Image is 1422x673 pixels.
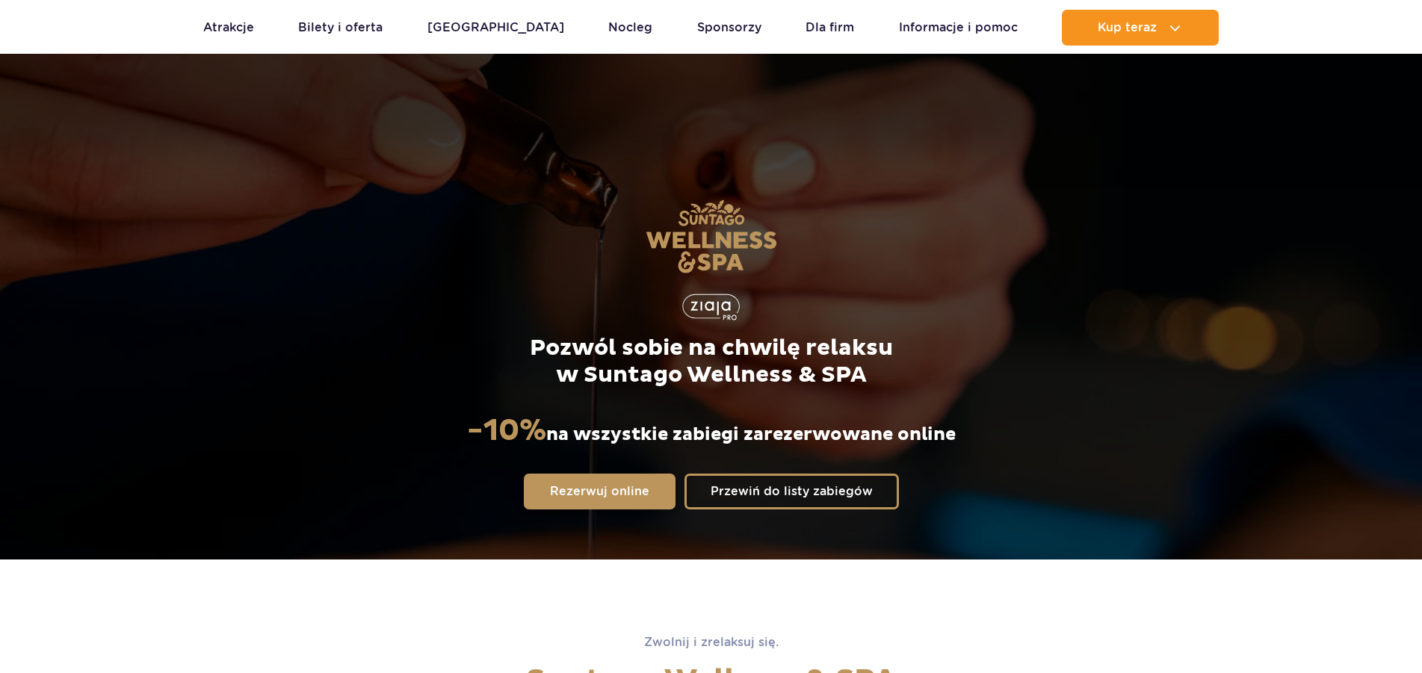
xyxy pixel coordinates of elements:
p: Pozwól sobie na chwilę relaksu w Suntago Wellness & SPA [466,335,956,388]
a: [GEOGRAPHIC_DATA] [427,10,564,46]
a: Nocleg [608,10,652,46]
span: Zwolnij i zrelaksuj się. [644,635,779,649]
a: Przewiń do listy zabiegów [684,474,899,509]
a: Atrakcje [203,10,254,46]
a: Sponsorzy [697,10,761,46]
a: Rezerwuj online [524,474,676,509]
a: Dla firm [806,10,854,46]
button: Kup teraz [1062,10,1219,46]
a: Informacje i pomoc [899,10,1018,46]
span: Rezerwuj online [550,486,649,497]
span: Przewiń do listy zabiegów [711,486,873,497]
p: na wszystkie zabiegi zarezerwowane online [467,412,956,450]
span: Kup teraz [1098,21,1157,34]
img: Suntago Wellness & SPA [646,199,777,273]
a: Bilety i oferta [298,10,383,46]
strong: -10% [467,412,546,450]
